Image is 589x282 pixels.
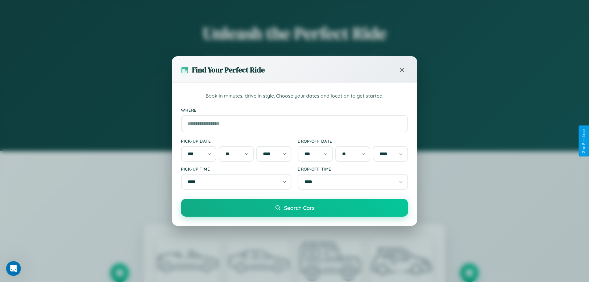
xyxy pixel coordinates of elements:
label: Pick-up Date [181,138,291,144]
label: Drop-off Date [298,138,408,144]
label: Pick-up Time [181,166,291,172]
label: Where [181,107,408,113]
label: Drop-off Time [298,166,408,172]
h3: Find Your Perfect Ride [192,65,265,75]
p: Book in minutes, drive in style. Choose your dates and location to get started. [181,92,408,100]
button: Search Cars [181,199,408,217]
span: Search Cars [284,204,314,211]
